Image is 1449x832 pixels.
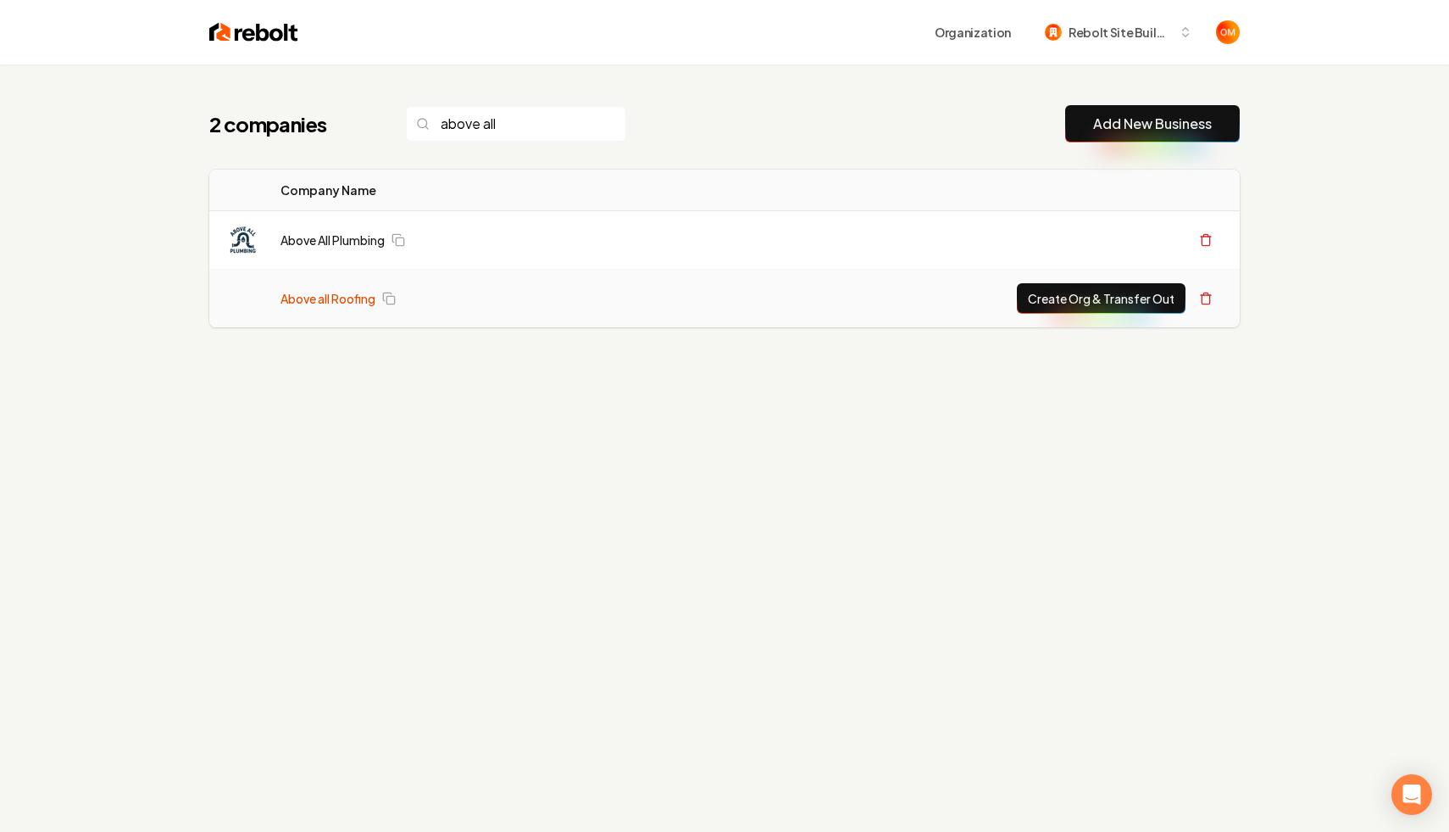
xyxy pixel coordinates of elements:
div: Open Intercom Messenger [1391,774,1432,815]
a: Above all Roofing [280,290,375,307]
img: Rebolt Logo [209,20,298,44]
button: Open user button [1216,20,1240,44]
a: Above All Plumbing [280,232,385,248]
img: Rebolt Site Builder [1045,24,1062,41]
a: Add New Business [1093,114,1212,134]
button: Add New Business [1065,105,1240,142]
span: Rebolt Site Builder [1069,24,1172,42]
img: Omar Molai [1216,20,1240,44]
img: Above All Plumbing logo [230,226,257,254]
th: Company Name [267,170,645,211]
button: Organization [924,17,1021,47]
button: Create Org & Transfer Out [1017,283,1185,314]
input: Search... [406,106,626,142]
h1: 2 companies [209,110,372,137]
